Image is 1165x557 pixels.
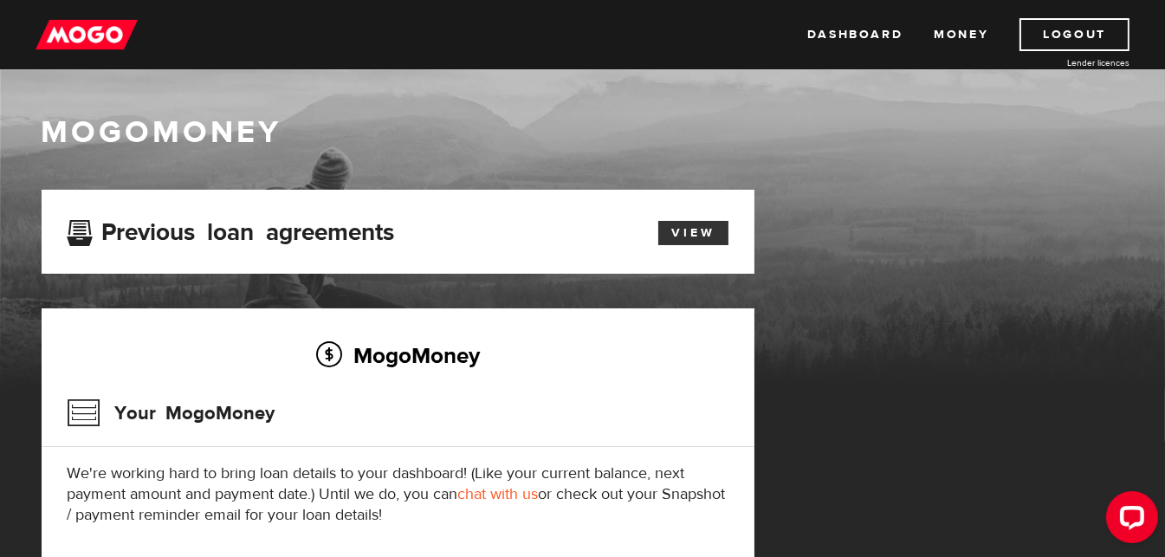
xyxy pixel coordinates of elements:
[68,463,728,526] p: We're working hard to bring loan details to your dashboard! (Like your current balance, next paym...
[1092,484,1165,557] iframe: LiveChat chat widget
[807,18,903,51] a: Dashboard
[42,114,1124,151] h1: MogoMoney
[1019,18,1129,51] a: Logout
[458,484,539,504] a: chat with us
[68,337,728,373] h2: MogoMoney
[68,218,395,241] h3: Previous loan agreements
[68,391,275,436] h3: Your MogoMoney
[36,18,138,51] img: mogo_logo-11ee424be714fa7cbb0f0f49df9e16ec.png
[658,221,728,245] a: View
[1000,56,1129,69] a: Lender licences
[934,18,988,51] a: Money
